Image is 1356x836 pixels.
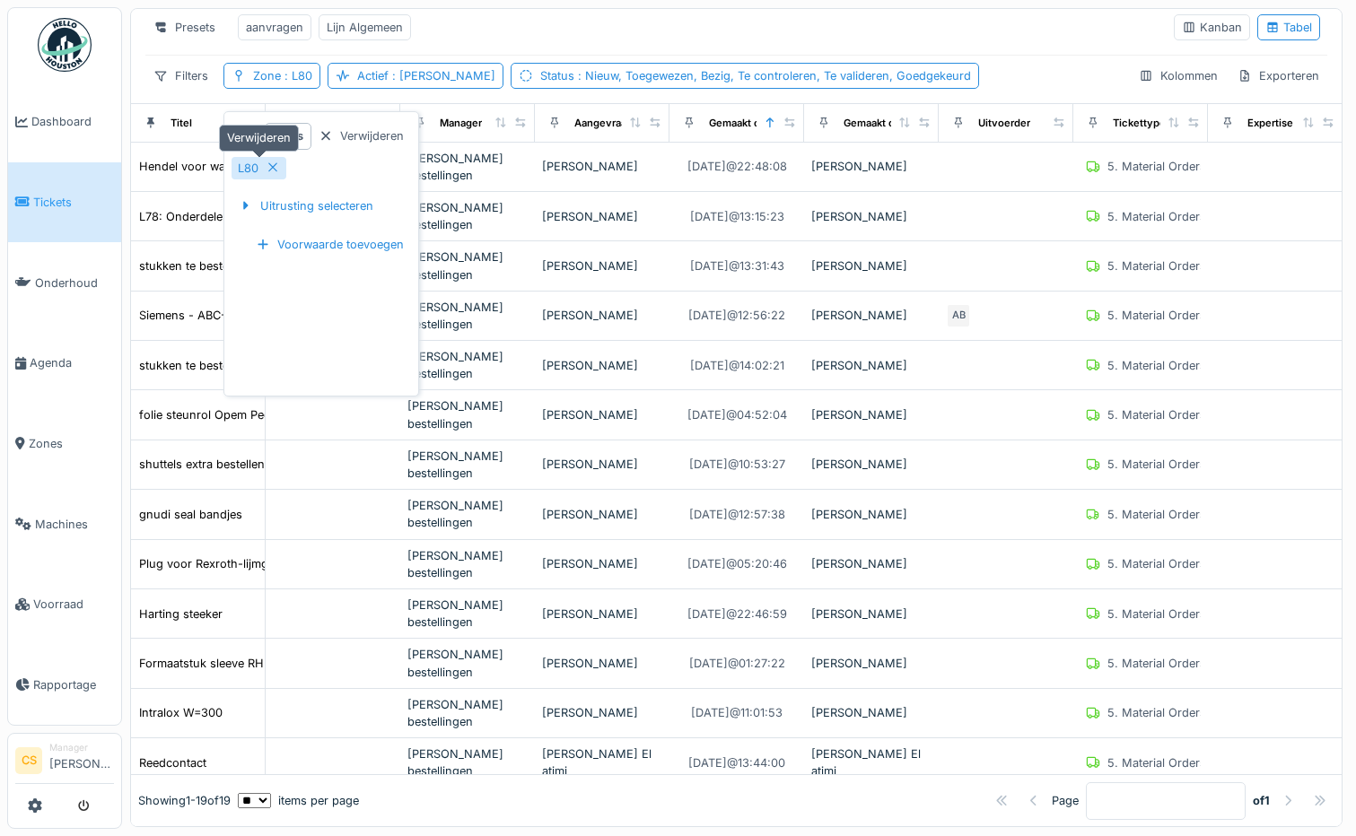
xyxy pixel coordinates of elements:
div: [PERSON_NAME] [542,605,662,623]
div: [PERSON_NAME] [542,555,662,572]
div: [PERSON_NAME] [542,307,662,324]
div: Aangevraagd door [574,116,664,131]
div: 5. Material Orders [1107,704,1206,721]
div: [DATE] @ 22:46:59 [687,605,787,623]
div: Actief [357,67,495,84]
div: [PERSON_NAME] [542,357,662,374]
div: [PERSON_NAME] [811,406,932,423]
div: [DATE] @ 22:48:08 [687,158,787,175]
div: Voorwaarde toevoegen [249,232,411,257]
div: Harting steeker [139,605,223,623]
div: Formaatstuk sleeve RH voor C-900 [139,655,331,672]
div: Kanban [1182,19,1242,36]
div: [PERSON_NAME] [811,158,932,175]
div: 5. Material Orders [1107,208,1206,225]
div: [DATE] @ 12:57:38 [689,506,785,523]
div: stukken te bestellen voor de synkro L79 [139,257,358,274]
img: Badge_color-CXgf-gQk.svg [38,18,92,72]
div: Verwijderen [219,125,299,151]
li: [PERSON_NAME] [49,741,114,779]
div: Status [540,67,971,84]
div: [PERSON_NAME] [542,257,662,274]
div: [PERSON_NAME] bestellingen [407,547,528,581]
div: Showing 1 - 19 of 19 [138,792,231,809]
span: Onderhoud [35,274,114,292]
span: Zones [29,435,114,452]
div: [PERSON_NAME] El atimi [811,745,932,779]
div: [PERSON_NAME] bestellingen [407,497,528,531]
div: folie steunrol Opem Pegasso machine [139,406,346,423]
div: Manager [49,741,114,754]
div: [PERSON_NAME] [542,506,662,523]
div: Page [1052,792,1079,809]
div: 5. Material Orders [1107,655,1206,672]
div: [PERSON_NAME] bestellingen [407,199,528,233]
div: [PERSON_NAME] [811,555,932,572]
div: stukken te bestellen voor BFB L79 [139,357,325,374]
li: CS [15,747,42,774]
div: 5. Material Orders [1107,158,1206,175]
div: [PERSON_NAME] [811,357,932,374]
div: Expertise [1247,116,1293,131]
span: Agenda [30,354,114,371]
div: [PERSON_NAME] [542,456,662,473]
div: [DATE] @ 11:01:53 [691,704,783,721]
div: Uitvoerder [978,116,1030,131]
div: Gemaakt door [844,116,911,131]
span: Rapportage [33,676,114,693]
div: Kolommen [1131,63,1226,89]
div: [PERSON_NAME] El atimi [542,745,662,779]
div: [DATE] @ 12:56:22 [688,307,785,324]
div: [DATE] @ 10:53:27 [689,456,785,473]
div: Reedcontact [139,754,206,771]
div: Intralox W=300 [139,704,223,721]
div: 5. Material Orders [1107,555,1206,572]
div: 5. Material Orders [1107,307,1206,324]
div: [PERSON_NAME] bestellingen [407,299,528,333]
div: Plug voor Rexroth-lijmgroep [139,555,293,572]
div: Zone [253,67,312,84]
div: [DATE] @ 13:15:23 [690,208,784,225]
div: [PERSON_NAME] bestellingen [407,745,528,779]
span: Tickets [33,194,114,211]
div: 5. Material Orders [1107,456,1206,473]
strong: is [294,127,303,144]
div: shuttels extra bestellen voor de synkro [139,456,352,473]
div: [PERSON_NAME] [811,208,932,225]
div: 5. Material Orders [1107,406,1206,423]
div: 5. Material Orders [1107,357,1206,374]
div: Exporteren [1229,63,1327,89]
div: [PERSON_NAME] bestellingen [407,597,528,631]
span: Machines [35,516,114,533]
div: AB [946,303,971,328]
div: 5. Material Orders [1107,754,1206,771]
div: Hendel voor wagens aan IMA C-900 [139,158,339,175]
strong: of 1 [1253,792,1270,809]
div: [DATE] @ 05:20:46 [687,555,787,572]
div: 5. Material Orders [1107,605,1206,623]
div: [DATE] @ 13:44:00 [688,754,785,771]
div: [PERSON_NAME] [811,257,932,274]
div: [PERSON_NAME] bestellingen [407,448,528,482]
div: Verwijderen [311,124,411,148]
div: Filters [145,63,216,89]
div: [PERSON_NAME] bestellingen [407,248,528,283]
div: [PERSON_NAME] [811,704,932,721]
div: [PERSON_NAME] bestellingen [407,348,528,382]
div: [PERSON_NAME] bestellingen [407,696,528,730]
div: [PERSON_NAME] bestellingen [407,150,528,184]
span: : L80 [281,69,312,83]
div: [PERSON_NAME] bestellingen [407,646,528,680]
div: Presets [145,14,223,40]
div: [PERSON_NAME] [811,456,932,473]
div: Uitrusting selecteren [232,194,381,218]
div: L80 [238,160,258,177]
div: [PERSON_NAME] [811,307,932,324]
div: [DATE] @ 13:31:43 [690,257,784,274]
div: [PERSON_NAME] [811,655,932,672]
div: [PERSON_NAME] [542,208,662,225]
div: Manager [440,116,482,131]
div: Titel [171,116,192,131]
div: [PERSON_NAME] [811,506,932,523]
div: 5. Material Orders [1107,257,1206,274]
